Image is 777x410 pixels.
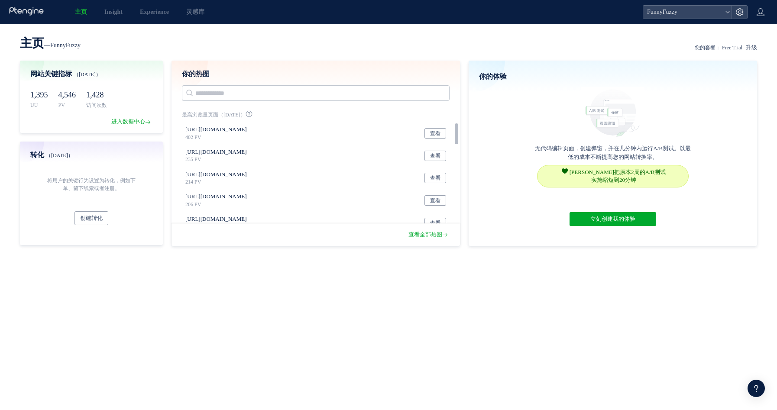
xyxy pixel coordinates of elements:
[562,168,568,174] img: svg+xml,%3c
[424,173,446,183] button: 查看
[30,150,152,160] h4: 转化
[424,128,446,139] button: 查看
[570,169,666,184] span: [PERSON_NAME]把原本2周的A/B测试 实施缩短到20分钟
[20,35,81,52] div: —
[58,102,76,109] p: PV
[581,87,644,138] img: home_experience_onbo_zh-DIDPpvI1.svg
[182,110,450,122] p: 最高浏览量页面（[DATE]）
[30,88,48,102] p: 1,395
[185,126,247,134] p: https://funnyfuzzy.co.uk/products/travel-bolster-safety-back-seat-large-dog-car-seat-bed-modern-c...
[430,128,440,139] span: 查看
[20,36,44,50] span: 主页
[75,8,87,16] span: 主页
[30,102,48,109] p: UU
[46,152,73,158] span: （[DATE]）
[746,44,757,52] div: 升级
[185,178,250,186] p: 214 PV
[590,212,635,226] span: 立刻创建我的体验
[186,8,204,16] span: 灵感库
[42,177,140,192] p: 将用户的关键行为设置为转化，例如下单、留下线索或者注册。
[185,134,250,141] p: 402 PV
[695,44,742,52] p: 您的套餐： Free Trial
[111,118,152,126] div: 进入数据中心
[430,151,440,161] span: 查看
[430,218,440,228] span: 查看
[50,42,81,48] span: FunnyFuzzy
[185,201,250,208] p: 206 PV
[424,218,446,228] button: 查看
[58,88,76,102] p: 4,546
[479,72,747,82] h4: 你的体验
[80,211,103,225] span: 创建转化
[185,156,250,163] p: 235 PV
[570,212,656,226] button: 立刻创建我的体验
[185,171,247,179] p: https://funnyfuzzy.co.uk/products/thick-fuzzy-sherpa-fleece-non-slip-sofa-cover
[644,6,722,19] span: FunnyFuzzy
[30,69,152,79] h4: 网站关键指标
[408,231,450,239] div: 查看全部热图
[185,215,247,223] p: https://funnyfuzzy.co.uk/collections/sofa-covers
[424,195,446,206] button: 查看
[86,88,107,102] p: 1,428
[424,151,446,161] button: 查看
[430,173,440,183] span: 查看
[74,71,101,77] span: （[DATE]）
[185,193,247,201] p: https://funnyfuzzy.co.uk/products/portable-leisure-outing-pet-booster-dog-car-seat-bed
[86,102,107,109] p: 访问次数
[140,8,169,16] span: Experience
[104,8,123,16] span: Insight
[74,211,108,225] button: 创建转化
[182,69,450,79] h4: 你的热图
[430,195,440,206] span: 查看
[185,148,247,156] p: https://funnyfuzzy.co.uk
[535,144,691,161] p: 无代码编辑页面，创建弹窗，并在几分钟内运行A/B测试。以最低的成本不断提高您的网站转换率。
